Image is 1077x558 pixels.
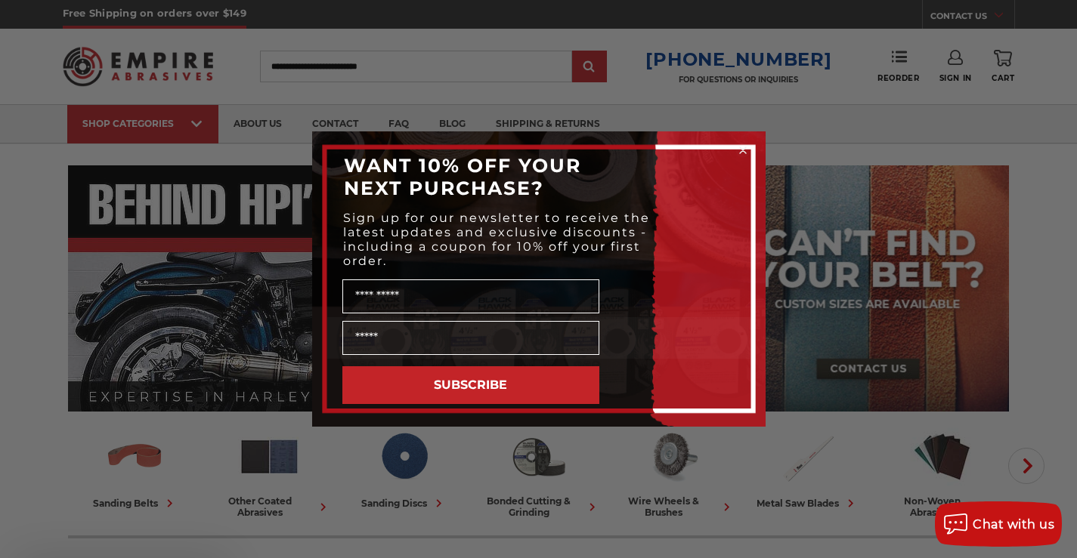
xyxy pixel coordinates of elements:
button: Chat with us [935,501,1062,547]
input: Email [342,321,599,355]
span: WANT 10% OFF YOUR NEXT PURCHASE? [344,154,581,199]
button: SUBSCRIBE [342,366,599,404]
span: Sign up for our newsletter to receive the latest updates and exclusive discounts - including a co... [343,211,650,268]
span: Chat with us [973,517,1054,532]
button: Close dialog [735,143,750,158]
